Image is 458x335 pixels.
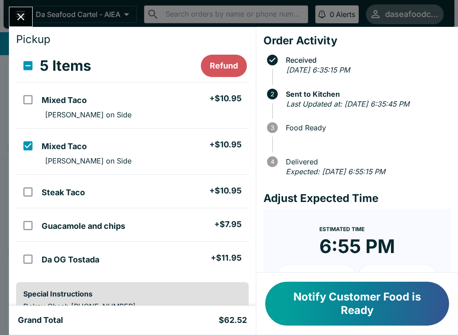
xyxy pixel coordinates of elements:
[23,289,242,298] h6: Special Instructions
[42,141,87,152] h5: Mixed Taco
[271,124,274,131] text: 3
[271,90,274,98] text: 2
[281,158,451,166] span: Delivered
[42,187,85,198] h5: Steak Taco
[45,110,131,119] p: [PERSON_NAME] on Side
[16,50,249,275] table: orders table
[9,7,32,26] button: Close
[219,315,247,326] h5: $62.52
[263,192,451,205] h4: Adjust Expected Time
[16,33,51,46] span: Pickup
[209,93,242,104] h5: + $10.95
[201,55,247,77] button: Refund
[214,219,242,230] h5: + $7.95
[45,156,131,165] p: [PERSON_NAME] on Side
[319,235,395,258] time: 6:55 PM
[270,158,274,165] text: 4
[281,56,451,64] span: Received
[209,185,242,196] h5: + $10.95
[286,65,350,74] em: [DATE] 6:35:15 PM
[278,265,356,288] button: + 10
[281,124,451,132] span: Food Ready
[42,254,99,265] h5: Da OG Tostada
[23,302,242,311] p: Delray Cheah [PHONE_NUMBER]
[319,226,365,232] span: Estimated Time
[281,90,451,98] span: Sent to Kitchen
[40,57,91,75] h3: 5 Items
[42,95,87,106] h5: Mixed Taco
[18,315,63,326] h5: Grand Total
[211,253,242,263] h5: + $11.95
[42,221,125,232] h5: Guacamole and chips
[286,99,409,108] em: Last Updated at: [DATE] 6:35:45 PM
[359,265,437,288] button: + 20
[265,282,449,326] button: Notify Customer Food is Ready
[286,167,385,176] em: Expected: [DATE] 6:55:15 PM
[209,139,242,150] h5: + $10.95
[263,34,451,47] h4: Order Activity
